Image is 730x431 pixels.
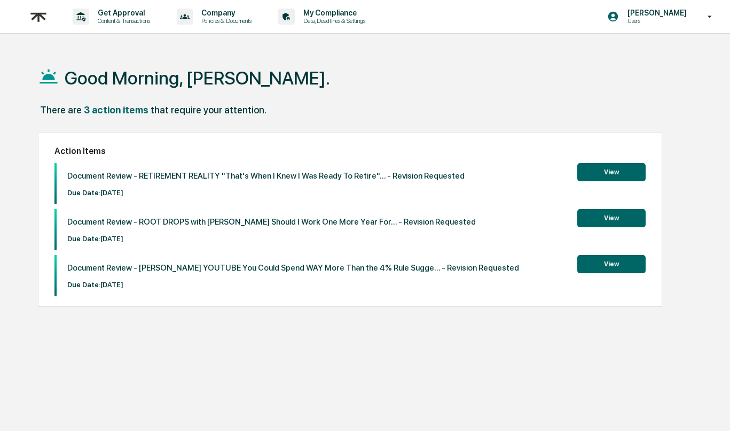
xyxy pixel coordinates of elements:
div: There are [40,104,82,116]
p: Get Approval [89,9,155,17]
img: logo [26,4,51,30]
a: View [577,258,646,268]
p: Due Date: [DATE] [67,281,519,289]
h2: Action Items [54,146,646,156]
a: View [577,166,646,176]
div: that require your attention. [151,104,266,116]
p: [PERSON_NAME] [619,9,692,17]
p: Data, Deadlines & Settings [295,17,371,25]
p: Users [619,17,692,25]
h1: Good Morning, [PERSON_NAME]. [65,67,330,89]
p: Document Review - RETIREMENT REALITY "That's When I Knew I Was Ready To Retire"... - Revision Req... [67,171,465,181]
p: Due Date: [DATE] [67,235,476,243]
p: Company [193,9,257,17]
p: Document Review - ROOT DROPS with [PERSON_NAME] Should I Work One More Year For... - Revision Req... [67,217,476,227]
p: My Compliance [295,9,371,17]
button: View [577,255,646,273]
p: Policies & Documents [193,17,257,25]
button: View [577,209,646,227]
button: View [577,163,646,181]
p: Content & Transactions [89,17,155,25]
a: View [577,212,646,222]
p: Document Review - [PERSON_NAME] YOUTUBE You Could Spend WAY More Than the 4% Rule Sugge... - Revi... [67,263,519,273]
p: Due Date: [DATE] [67,189,465,197]
div: 3 action items [84,104,148,116]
